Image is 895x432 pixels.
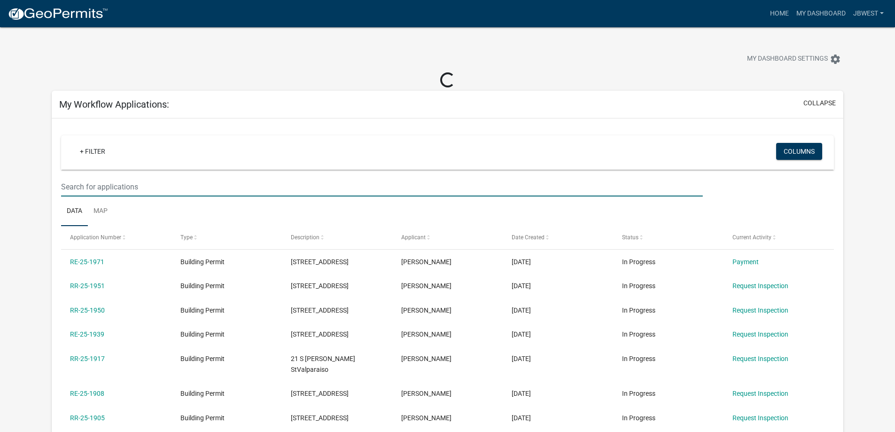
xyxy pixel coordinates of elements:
a: Request Inspection [732,355,788,362]
button: Columns [776,143,822,160]
span: Status [622,234,638,241]
span: Jeff Wesolowski [401,390,451,397]
span: Jeff Wesolowski [401,258,451,266]
span: Date Created [512,234,545,241]
a: Map [88,196,113,227]
datatable-header-cell: Date Created [503,226,613,249]
a: Request Inspection [732,390,788,397]
span: Description [291,234,319,241]
span: 763 W St Rd 130Hobart [291,306,349,314]
span: 21 S Kenworthy StValparaiso [291,355,355,373]
span: My Dashboard Settings [747,54,828,65]
datatable-header-cell: Application Number [61,226,171,249]
a: Request Inspection [732,306,788,314]
a: RR-25-1905 [70,414,105,422]
span: Type [180,234,193,241]
span: Jeff Wesolowski [401,330,451,338]
span: 431 Westchester CirValparaiso [291,258,349,266]
a: jbwest [849,5,887,23]
span: Building Permit [180,282,225,290]
span: Jeff Wesolowski [401,306,451,314]
span: 343 W Largura DrValparaiso [291,390,349,397]
a: Request Inspection [732,330,788,338]
span: Current Activity [732,234,771,241]
datatable-header-cell: Current Activity [723,226,833,249]
span: Building Permit [180,306,225,314]
span: Jeff Wesolowski [401,282,451,290]
a: My Dashboard [793,5,849,23]
span: In Progress [622,282,655,290]
a: Request Inspection [732,414,788,422]
a: Home [766,5,793,23]
a: Request Inspection [732,282,788,290]
datatable-header-cell: Description [282,226,392,249]
a: RR-25-1951 [70,282,105,290]
h5: My Workflow Applications: [59,99,169,110]
datatable-header-cell: Status [613,226,723,249]
a: RR-25-1950 [70,306,105,314]
span: Building Permit [180,414,225,422]
span: In Progress [622,390,655,397]
a: Data [61,196,88,227]
span: Building Permit [180,330,225,338]
span: In Progress [622,306,655,314]
span: Jeff Wesolowski [401,355,451,362]
span: In Progress [622,414,655,422]
a: RE-25-1908 [70,390,104,397]
a: RE-25-1971 [70,258,104,266]
span: Applicant [401,234,426,241]
span: In Progress [622,258,655,266]
span: In Progress [622,355,655,362]
span: 10/03/2025 [512,330,531,338]
span: 1304 Cross Creek RdValparaiso [291,330,349,338]
datatable-header-cell: Type [171,226,282,249]
span: 10/03/2025 [512,306,531,314]
a: + Filter [72,143,113,160]
button: My Dashboard Settingssettings [739,50,848,68]
span: 09/30/2025 [512,414,531,422]
button: collapse [803,98,836,108]
span: Building Permit [180,258,225,266]
span: In Progress [622,330,655,338]
span: Jeff Wesolowski [401,414,451,422]
a: RE-25-1939 [70,330,104,338]
datatable-header-cell: Applicant [392,226,503,249]
input: Search for applications [61,177,702,196]
a: Payment [732,258,759,266]
i: settings [830,54,841,65]
span: 09/30/2025 [512,390,531,397]
span: 10/01/2025 [512,355,531,362]
span: 407 Eastwood CtValparaiso [291,282,349,290]
span: 10/06/2025 [512,282,531,290]
a: RR-25-1917 [70,355,105,362]
span: 10/08/2025 [512,258,531,266]
span: Building Permit [180,390,225,397]
span: Building Permit [180,355,225,362]
span: 2454 Blarney Stone DrValparaiso [291,414,349,422]
span: Application Number [70,234,121,241]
